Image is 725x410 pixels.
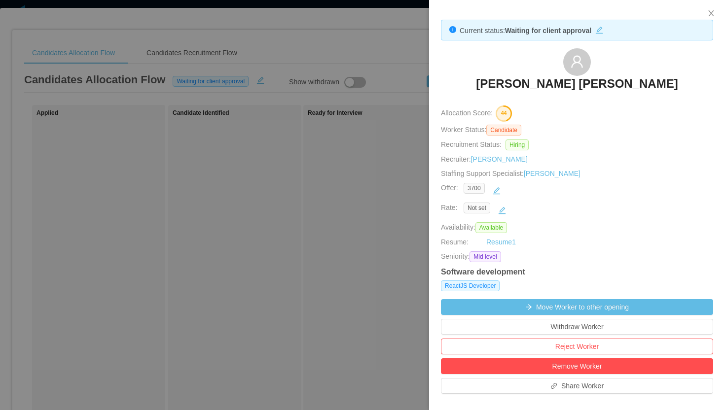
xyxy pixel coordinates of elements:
i: icon: user [570,55,584,68]
span: Allocation Score: [441,109,493,117]
span: Worker Status: [441,126,486,134]
a: Resume1 [486,237,516,247]
button: icon: edit [494,203,510,218]
span: ReactJS Developer [441,280,500,291]
button: icon: linkShare Worker [441,378,713,394]
span: Hiring [506,139,529,150]
button: Withdraw Worker [441,319,713,335]
h3: [PERSON_NAME] [PERSON_NAME] [476,76,678,92]
button: Remove Worker [441,358,713,374]
a: [PERSON_NAME] [PERSON_NAME] [476,76,678,98]
span: Mid level [470,251,501,262]
strong: Software development [441,268,525,276]
span: Availability: [441,223,511,231]
span: Resume: [441,238,469,246]
span: Seniority: [441,251,470,262]
span: Staffing Support Specialist: [441,170,580,177]
button: 44 [493,105,512,121]
button: Reject Worker [441,339,713,354]
span: 3700 [464,183,485,194]
span: Recruitment Status: [441,140,502,148]
strong: Waiting for client approval [505,27,591,34]
i: icon: close [707,9,715,17]
button: icon: arrow-rightMove Worker to other opening [441,299,713,315]
a: [PERSON_NAME] [471,155,528,163]
button: icon: edit [489,183,505,199]
a: [PERSON_NAME] [524,170,580,177]
span: Current status: [460,27,505,34]
span: Recruiter: [441,155,528,163]
span: Candidate [486,125,521,136]
span: Not set [464,203,490,213]
span: Available [475,222,507,233]
i: icon: info-circle [449,26,456,33]
button: icon: edit [591,24,607,34]
text: 44 [501,110,507,116]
